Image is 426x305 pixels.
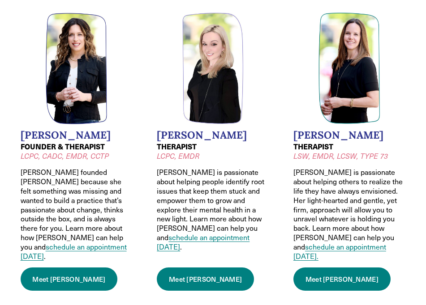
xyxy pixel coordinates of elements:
p: [PERSON_NAME] founded [PERSON_NAME] because she felt something was missing and wanted to build a ... [21,168,133,261]
a: schedule an appointment [DATE]. [293,242,386,261]
p: [PERSON_NAME] is passionate about helping people identify root issues that keep them stuck and em... [157,168,269,251]
img: Headshot of Wendy Pawelski, LCPC, CADC, EMDR, CCTP. Wendy is a founder oft Ivy Lane Counseling [46,13,108,124]
a: Meet [PERSON_NAME] [157,267,254,291]
img: Headshot of Jodi Kautz, LSW, EMDR, TYPE 73, LCSW. Jodi is a therapist at Ivy Lane Counseling. [318,13,380,124]
em: LCPC, CADC, EMDR, CCTP [21,151,109,161]
a: Meet [PERSON_NAME] [21,267,118,291]
em: LSW, EMDR, LCSW, TYPE 73 [293,151,388,161]
strong: FOUNDER & THERAPIST [21,141,105,152]
a: schedule an appointment [DATE] [157,233,250,251]
a: Meet [PERSON_NAME] [293,267,391,291]
em: LCPC, EMDR [157,151,199,161]
img: Headshot of Jessica Wilkiel, LCPC, EMDR. Meghan is a therapist at Ivy Lane Counseling. [182,13,244,124]
p: [PERSON_NAME] is passionate about helping others to realize the life they have always envisioned.... [293,168,406,261]
h2: [PERSON_NAME] [157,129,269,141]
h2: [PERSON_NAME] [293,129,406,141]
strong: THERAPIST [157,141,197,152]
h2: [PERSON_NAME] [21,129,133,141]
a: schedule an appointment [DATE] [21,242,127,261]
strong: THERAPIST [293,141,333,152]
